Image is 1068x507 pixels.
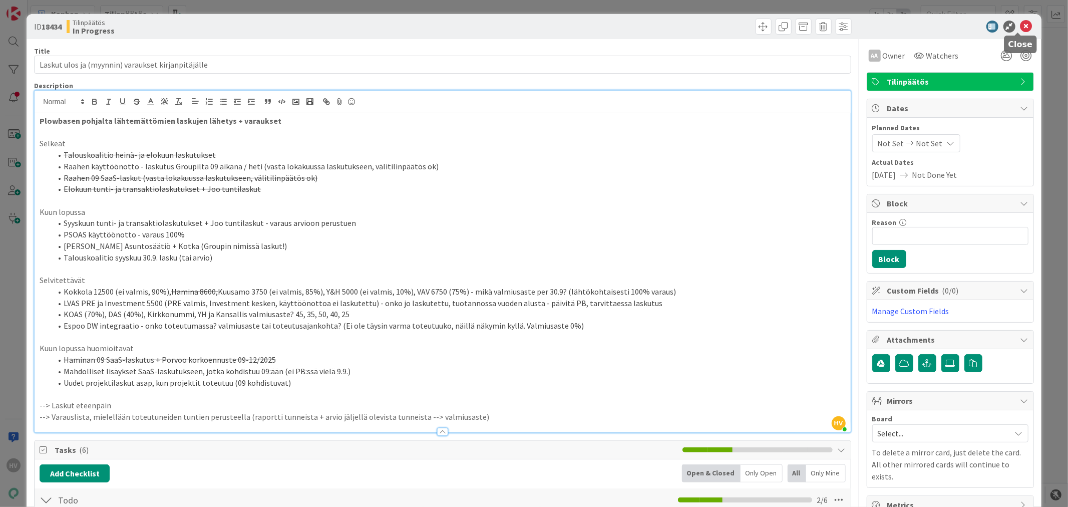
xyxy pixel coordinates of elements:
s: Raahen 09 SaaS-laskut (vasta lokakuussa laskutukseen, välitilinpäätös ok) [64,173,317,183]
div: All [788,464,806,482]
span: Attachments [887,334,1015,346]
li: PSOAS käyttöönotto - varaus 100% [52,229,845,240]
s: Elokuun tunti- ja transaktiolaskutukset + Joo tuntilaskut [64,184,261,194]
li: Talouskoalitio syyskuu 30.9. lasku (tai arvio) [52,252,845,264]
span: Tilinpäätös [887,76,1015,88]
li: Kokkola 12500 (ei valmis, 90%), Kuusamo 3750 (ei valmis, 85%), Y&H 5000 (ei valmis, 10%), VAV 675... [52,286,845,298]
span: Mirrors [887,395,1015,407]
button: Add Checklist [40,464,110,482]
p: Kuun lopussa [40,206,845,218]
span: Dates [887,102,1015,114]
span: Owner [883,50,905,62]
span: Not Set [916,137,943,149]
s: Hamina 8600, [171,287,218,297]
div: Only Mine [806,464,846,482]
p: Selvitettävät [40,275,845,286]
span: 2 / 6 [817,494,828,506]
b: 18434 [42,22,62,32]
strong: Plowbasen pohjalta lähtemättömien laskujen lähetys + varaukset [40,116,281,126]
li: Syyskuun tunti- ja transaktiolaskutukset + Joo tuntilaskut - varaus arvioon perustuen [52,217,845,229]
span: Board [872,415,893,422]
div: Only Open [741,464,783,482]
span: Actual Dates [872,157,1028,168]
p: --> Laskut eteenpäin [40,400,845,411]
li: KOAS (70%), DAS (40%), Kirkkonummi, YH ja Kansallis valmiusaste? 45, 35, 50, 40, 25 [52,309,845,320]
div: Open & Closed [682,464,741,482]
span: Watchers [926,50,959,62]
span: ID [34,21,62,33]
span: [DATE] [872,169,896,181]
label: Title [34,47,50,56]
s: Talouskoalitio heinä- ja elokuun laskutukset [64,150,216,160]
li: Mahdolliset lisäykset SaaS-laskutukseen, jotka kohdistuu 09:ään (ei PB:ssä vielä 9.9.) [52,366,845,377]
a: Manage Custom Fields [872,306,949,316]
span: Select... [878,426,1006,440]
li: Uudet projektilaskut asap, kun projektit toteutuu (09 kohdistuvat) [52,377,845,389]
s: Haminan 09 SaaS-laskutus + Porvoo korkoennuste 09-12/2025 [64,355,276,365]
li: Raahen käyttöönotto - laskutus Groupilta 09 aikana / heti (vasta lokakuussa laskutukseen, välitil... [52,161,845,172]
div: AA [869,50,881,62]
p: Selkeät [40,138,845,149]
label: Reason [872,218,897,227]
span: Tasks [55,444,677,456]
li: [PERSON_NAME] Asuntosäätiö + Kotka (Groupin nimissä laskut!) [52,240,845,252]
h5: Close [1008,40,1033,49]
span: ( 6 ) [79,445,89,455]
span: Custom Fields [887,285,1015,297]
span: Not Set [878,137,904,149]
p: To delete a mirror card, just delete the card. All other mirrored cards will continue to exists. [872,446,1028,482]
span: Planned Dates [872,123,1028,133]
span: HV [832,416,846,430]
p: Kuun lopussa huomioitavat [40,343,845,354]
span: Tilinpäätös [73,19,115,27]
span: Description [34,81,73,90]
input: type card name here... [34,56,851,74]
span: Block [887,197,1015,209]
b: In Progress [73,27,115,35]
span: Not Done Yet [912,169,957,181]
li: Espoo DW integraatio - onko toteutumassa? valmiusaste tai toteutusajankohta? (Ei ole täysin varma... [52,320,845,332]
span: ( 0/0 ) [942,286,959,296]
p: --> Varauslista, mielellään toteutuneiden tuntien perusteella (raportti tunneista + arvio jäljell... [40,411,845,423]
button: Block [872,250,906,268]
li: LVAS PRE ja Investment 5500 (PRE valmis, Investment kesken, käyttöönottoa ei laskutettu) - onko j... [52,298,845,309]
